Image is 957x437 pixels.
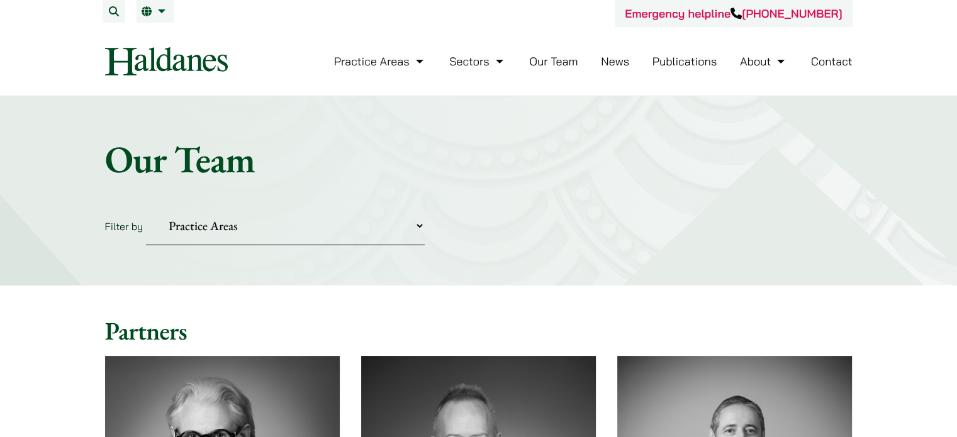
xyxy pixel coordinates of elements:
a: Sectors [449,54,506,69]
a: Publications [652,54,717,69]
a: Our Team [529,54,578,69]
a: EN [142,6,169,16]
a: Practice Areas [334,54,427,69]
a: News [601,54,629,69]
img: Logo of Haldanes [105,47,228,75]
a: Contact [811,54,853,69]
h2: Partners [105,316,853,346]
label: Filter by [105,220,143,233]
h1: Our Team [105,136,853,182]
a: Emergency helpline[PHONE_NUMBER] [625,6,842,21]
a: About [740,54,788,69]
